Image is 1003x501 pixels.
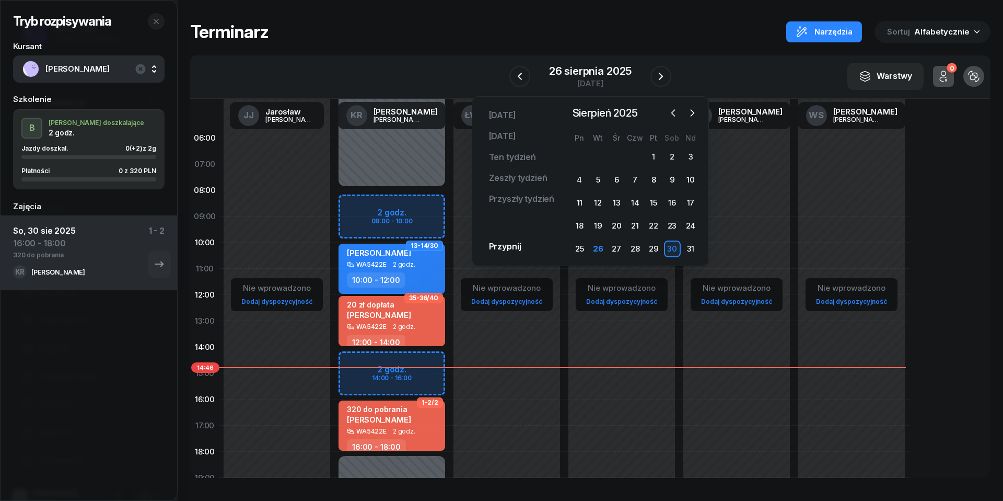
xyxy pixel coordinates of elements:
div: 12:00 - 14:00 [347,335,405,350]
div: 29 [645,241,662,257]
div: 14:00 [190,334,219,360]
span: 1-2/2 [422,402,438,404]
button: Warstwy [847,63,924,90]
span: KR [15,268,25,276]
div: Płatności [21,167,56,174]
a: TK[PERSON_NAME][PERSON_NAME] [683,102,791,129]
div: WA5422E [356,428,387,435]
div: 28 [627,241,644,257]
span: ŁW [464,111,479,120]
span: Narzędzia [814,26,853,38]
span: Sierpień 2025 [568,105,642,121]
div: 10 [682,172,699,188]
div: 320 do pobrania [13,249,76,258]
h1: Terminarz [190,22,269,41]
span: 13-14/30 [411,245,438,247]
div: 26 [590,241,607,257]
div: 31 [631,153,638,162]
div: 12:00 [190,282,219,308]
a: Przypnij [481,236,530,257]
div: Jarosław [265,108,316,116]
div: Pn [570,133,589,142]
button: Nie wprowadzonoDodaj dyspozycyjność [237,279,317,310]
div: Wt [589,133,607,142]
button: Sortuj Alfabetycznie [874,21,990,43]
div: 21 [627,218,644,234]
div: 11:00 [190,256,219,282]
div: 5 [590,172,607,188]
div: 20 [608,218,625,234]
div: 10:00 [190,230,219,256]
div: 19:00 [190,465,219,491]
span: JJ [243,111,254,120]
div: 0 z 320 PLN [119,167,156,174]
div: 09:00 [190,203,219,230]
button: 0 [933,66,954,87]
div: 25 [571,241,588,257]
div: 07:00 [190,151,219,177]
h2: Tryb rozpisywania [13,13,111,30]
div: [PERSON_NAME] [833,108,897,116]
div: [PERSON_NAME] [833,116,883,123]
div: [PERSON_NAME] [374,108,438,116]
div: 27 [608,241,625,257]
div: 30 [611,153,621,162]
a: Zeszły tydzień [481,168,556,189]
div: 22 [645,218,662,234]
div: 26 sierpnia 2025 [549,66,632,76]
div: Nie wprowadzono [812,281,891,295]
div: 11 [571,195,588,211]
div: [PERSON_NAME] [718,108,783,116]
div: 18:00 [190,439,219,465]
div: 320 do pobrania [347,405,411,414]
button: Nie wprowadzonoDodaj dyspozycyjność [582,279,661,310]
a: [DATE] [481,126,524,147]
span: 2 godz. [393,428,415,435]
span: KR [351,111,363,120]
div: 13 [608,195,625,211]
div: 7 [627,172,644,188]
span: WS [809,111,824,120]
div: 3 [682,149,699,165]
div: 10:00 - 12:00 [347,272,405,288]
div: 16:00 - 18:00 [13,237,76,249]
div: Nie wprowadzono [237,281,317,295]
span: (+2) [130,144,143,152]
div: Nie wprowadzono [467,281,546,295]
span: [PERSON_NAME] [45,62,155,76]
a: ŁW[PERSON_NAME][PERSON_NAME] [453,102,561,129]
div: Czw [626,133,644,142]
span: 14:46 [191,362,219,373]
span: 2 godz. [393,323,415,331]
a: Dodaj dyspozycyjność [697,295,776,308]
span: Jazdy doszkal. [21,144,68,152]
div: 06:00 [190,125,219,151]
div: [PERSON_NAME] [718,116,768,123]
div: [PERSON_NAME] [265,116,316,123]
div: 16 [664,195,681,211]
div: 17 [682,195,699,211]
div: 20 zł dopłata [347,300,411,309]
span: 35-36/40 [409,297,438,299]
div: 18 [571,218,588,234]
div: 30 [664,241,681,257]
a: Dodaj dyspozycyjność [582,295,661,308]
span: Alfabetycznie [914,27,970,37]
div: 9 [664,172,681,188]
div: 0 z 2g [125,145,156,152]
button: Nie wprowadzonoDodaj dyspozycyjność [697,279,776,310]
div: 15 [645,195,662,211]
div: WA5422E [356,323,387,330]
span: [PERSON_NAME] [347,415,411,425]
div: Nie wprowadzono [697,281,776,295]
div: 17:00 [190,413,219,439]
div: Pt [644,133,662,142]
div: 6 [608,172,625,188]
div: 19 [590,218,607,234]
span: [PERSON_NAME] [347,248,411,258]
button: Nie wprowadzonoDodaj dyspozycyjność [812,279,891,310]
div: 31 [682,241,699,257]
a: WS[PERSON_NAME][PERSON_NAME] [798,102,906,129]
div: Nie wprowadzono [582,281,661,295]
div: 14 [627,195,644,211]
